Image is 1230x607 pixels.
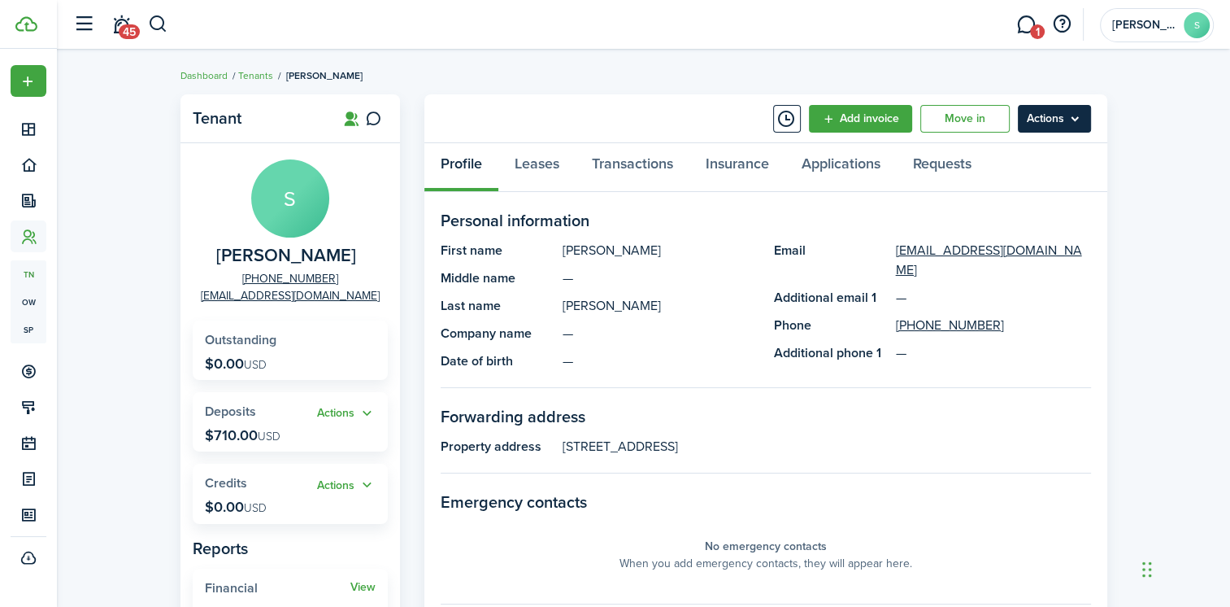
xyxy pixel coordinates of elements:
[441,296,554,316] panel-main-title: Last name
[920,105,1010,133] a: Move in
[1018,105,1091,133] menu-btn: Actions
[1142,545,1152,594] div: Drag
[563,241,758,260] panel-main-description: [PERSON_NAME]
[238,68,273,83] a: Tenants
[1184,12,1210,38] avatar-text: S
[317,476,376,495] button: Open menu
[563,437,1091,456] panel-main-description: [STREET_ADDRESS]
[205,499,267,515] p: $0.00
[11,316,46,343] a: sp
[773,105,801,133] button: Timeline
[193,536,388,561] panel-main-subtitle: Reports
[1018,105,1091,133] button: Open menu
[11,260,46,288] a: tn
[205,330,276,349] span: Outstanding
[1030,24,1045,39] span: 1
[205,356,267,372] p: $0.00
[15,16,37,32] img: TenantCloud
[498,143,576,192] a: Leases
[441,324,554,343] panel-main-title: Company name
[205,581,350,596] widget-stats-title: Financial
[441,437,554,456] panel-main-title: Property address
[317,476,376,495] button: Actions
[563,269,758,288] panel-main-description: —
[619,555,912,572] panel-main-placeholder-description: When you add emergency contacts, they will appear here.
[119,24,140,39] span: 45
[286,68,363,83] span: [PERSON_NAME]
[441,404,1091,429] panel-main-section-title: Forwarding address
[258,428,280,445] span: USD
[896,316,1004,335] a: [PHONE_NUMBER]
[193,109,323,128] panel-main-title: Tenant
[1137,529,1219,607] iframe: Chat Widget
[1011,4,1041,46] a: Messaging
[441,352,554,371] panel-main-title: Date of birth
[1112,20,1177,31] span: Sonja
[441,241,554,260] panel-main-title: First name
[317,404,376,423] button: Open menu
[201,287,380,304] a: [EMAIL_ADDRESS][DOMAIN_NAME]
[809,105,912,133] a: Add invoice
[11,65,46,97] button: Open menu
[251,159,329,238] avatar-text: S
[317,404,376,423] button: Actions
[205,402,256,421] span: Deposits
[244,356,267,373] span: USD
[563,296,758,316] panel-main-description: [PERSON_NAME]
[774,288,888,308] panel-main-title: Additional email 1
[774,343,888,363] panel-main-title: Additional phone 1
[205,474,247,492] span: Credits
[350,581,376,594] a: View
[774,316,888,335] panel-main-title: Phone
[180,68,228,83] a: Dashboard
[576,143,689,192] a: Transactions
[11,288,46,316] a: ow
[68,9,99,40] button: Open sidebar
[774,241,888,280] panel-main-title: Email
[242,270,338,287] a: [PHONE_NUMBER]
[563,352,758,371] panel-main-description: —
[205,427,280,443] p: $710.00
[705,538,827,555] panel-main-placeholder-title: No emergency contacts
[148,11,168,38] button: Search
[897,143,988,192] a: Requests
[441,490,1091,514] panel-main-section-title: Emergency contacts
[563,324,758,343] panel-main-description: —
[1048,11,1076,38] button: Open resource center
[244,500,267,517] span: USD
[441,208,1091,233] panel-main-section-title: Personal information
[896,241,1091,280] a: [EMAIL_ADDRESS][DOMAIN_NAME]
[441,269,554,288] panel-main-title: Middle name
[216,246,356,266] span: Sandra Renner
[106,4,137,46] a: Notifications
[689,143,785,192] a: Insurance
[785,143,897,192] a: Applications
